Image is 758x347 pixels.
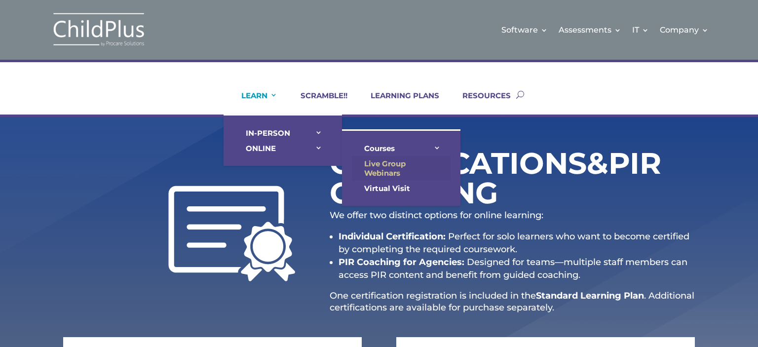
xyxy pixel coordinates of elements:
a: Software [501,10,548,50]
a: IN-PERSON [233,125,332,141]
a: IT [632,10,649,50]
a: Assessments [559,10,621,50]
li: Perfect for solo learners who want to become certified by completing the required coursework. [339,230,695,256]
iframe: Chat Widget [597,240,758,347]
li: Designed for teams—multiple staff members can access PIR content and benefit from guided coaching. [339,256,695,281]
span: We offer two distinct options for online learning: [330,210,543,221]
a: Company [660,10,709,50]
a: Live Group Webinars [352,156,451,181]
span: . Additional certifications are available for purchase separately. [330,290,694,312]
a: RESOURCES [450,91,511,115]
a: Virtual Visit [352,181,451,196]
a: LEARN [229,91,277,115]
a: SCRAMBLE!! [288,91,347,115]
h1: Certifications PIR Coaching [330,149,591,213]
strong: Individual Certification: [339,231,446,242]
span: One certification registration is included in the [330,290,536,301]
a: LEARNING PLANS [358,91,439,115]
a: ONLINE [233,141,332,156]
span: & [587,145,608,181]
a: Courses [352,141,451,156]
strong: PIR Coaching for Agencies: [339,257,464,268]
strong: Standard Learning Plan [536,290,644,301]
